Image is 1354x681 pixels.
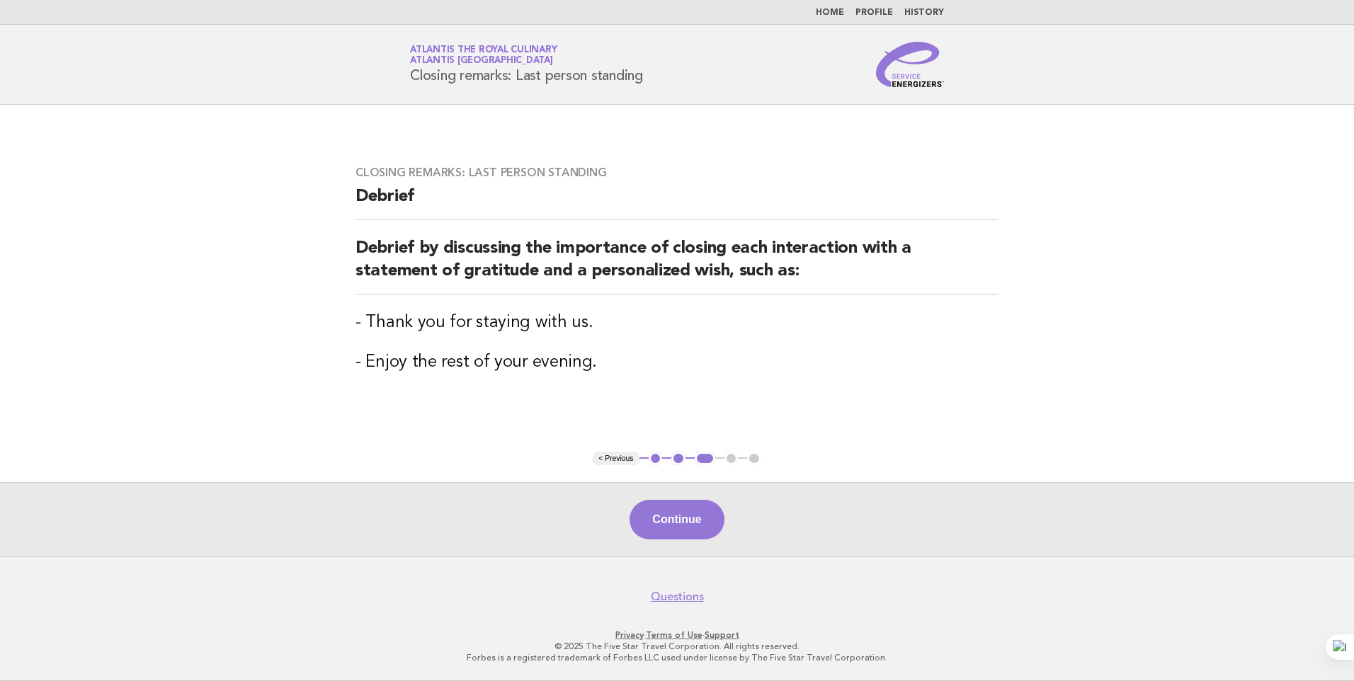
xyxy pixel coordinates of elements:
[876,42,944,87] img: Service Energizers
[695,452,715,466] button: 3
[593,452,639,466] button: < Previous
[355,166,999,180] h3: Closing remarks: Last person standing
[705,630,739,640] a: Support
[410,57,553,66] span: Atlantis [GEOGRAPHIC_DATA]
[355,237,999,294] h2: Debrief by discussing the importance of closing each interaction with a statement of gratitude an...
[355,311,999,334] h3: - Thank you for staying with us.
[649,452,663,466] button: 1
[855,8,893,17] a: Profile
[244,629,1110,641] p: · ·
[671,452,685,466] button: 2
[244,652,1110,663] p: Forbes is a registered trademark of Forbes LLC used under license by The Five Star Travel Corpora...
[355,351,999,374] h3: - Enjoy the rest of your evening.
[816,8,844,17] a: Home
[244,641,1110,652] p: © 2025 The Five Star Travel Corporation. All rights reserved.
[651,590,704,604] a: Questions
[630,500,724,539] button: Continue
[904,8,944,17] a: History
[410,45,557,65] a: Atlantis the Royal CulinaryAtlantis [GEOGRAPHIC_DATA]
[355,185,999,220] h2: Debrief
[615,630,644,640] a: Privacy
[646,630,702,640] a: Terms of Use
[410,46,643,83] h1: Closing remarks: Last person standing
